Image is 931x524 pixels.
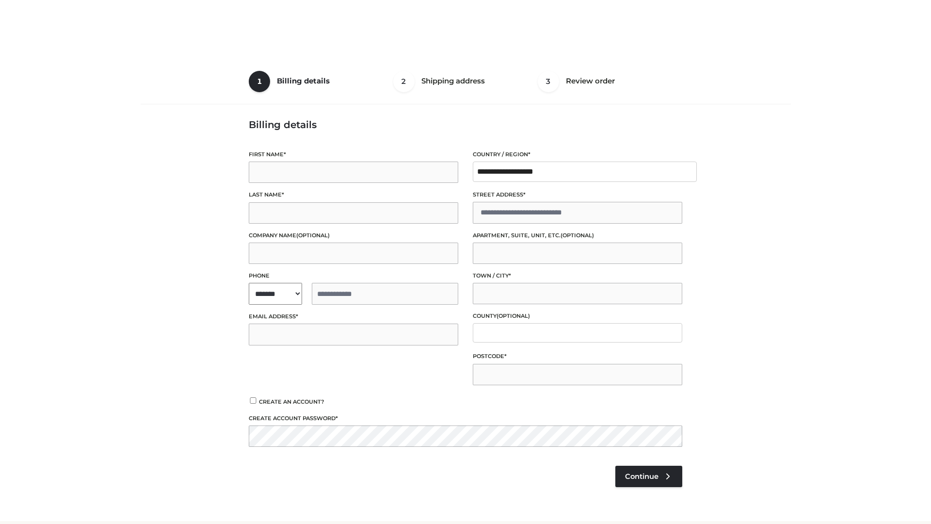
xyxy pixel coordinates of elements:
input: Create an account? [249,397,257,404]
label: Email address [249,312,458,321]
label: Country / Region [473,150,682,159]
label: Create account password [249,414,682,423]
label: Last name [249,190,458,199]
span: (optional) [296,232,330,239]
span: Review order [566,76,615,85]
span: Create an account? [259,398,324,405]
label: First name [249,150,458,159]
label: Apartment, suite, unit, etc. [473,231,682,240]
span: Continue [625,472,658,481]
label: Phone [249,271,458,280]
a: Continue [615,466,682,487]
h3: Billing details [249,119,682,131]
label: Company name [249,231,458,240]
label: Town / City [473,271,682,280]
label: Street address [473,190,682,199]
span: 2 [393,71,415,92]
label: Postcode [473,352,682,361]
span: 1 [249,71,270,92]
span: (optional) [561,232,594,239]
span: 3 [538,71,559,92]
span: Billing details [277,76,330,85]
span: (optional) [497,312,530,319]
label: County [473,311,682,321]
span: Shipping address [421,76,485,85]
